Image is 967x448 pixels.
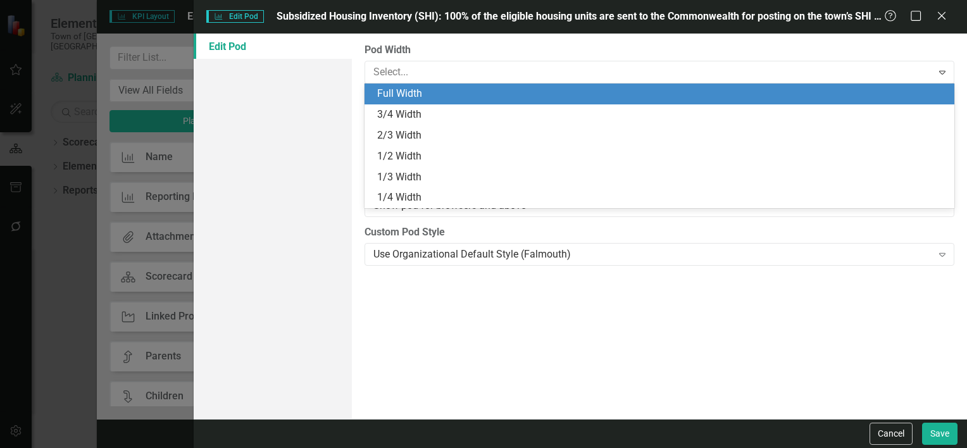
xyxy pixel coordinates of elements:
[373,247,932,261] div: Use Organizational Default Style (Falmouth)
[377,190,947,205] div: 1/4 Width
[922,423,958,445] button: Save
[377,87,947,101] div: Full Width
[870,423,913,445] button: Cancel
[365,43,954,58] label: Pod Width
[377,149,947,164] div: 1/2 Width
[377,170,947,185] div: 1/3 Width
[194,34,352,59] a: Edit Pod
[377,128,947,143] div: 2/3 Width
[377,108,947,122] div: 3/4 Width
[365,225,954,240] label: Custom Pod Style
[206,10,264,23] span: Edit Pod
[277,10,926,22] span: Subsidized Housing Inventory (SHI): 100% of the eligible housing units are sent to the Commonweal...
